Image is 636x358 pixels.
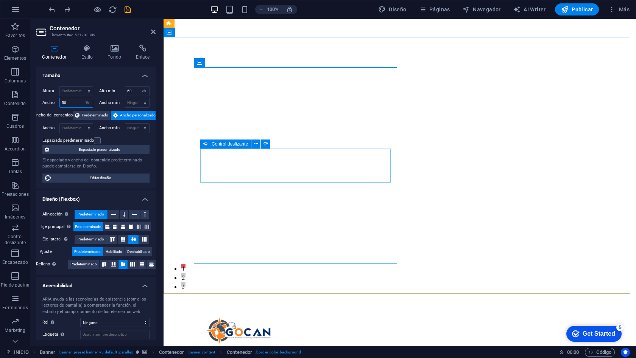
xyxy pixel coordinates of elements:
[125,247,152,256] button: Deshabilitado
[5,214,25,220] p: Imágenes
[5,327,25,333] p: Marketing
[6,123,24,129] p: Cuadros
[42,235,75,244] label: Eje lateral
[106,247,122,256] span: Habilitado
[99,89,125,93] label: Alto mín
[42,210,75,219] label: Alineación
[68,260,99,269] button: Predeterminado
[419,6,450,13] span: Páginas
[17,263,22,268] button: 3
[8,169,22,175] p: Tablas
[555,3,599,15] button: Publicar
[42,89,59,93] label: Altura
[58,348,133,357] span: . banner .preset-banner-v3-default .parallax
[111,111,158,120] button: Ancho personalizado
[142,350,147,354] i: Este elemento contiene un fondo
[378,6,407,13] span: Diseño
[375,3,410,15] button: Diseño
[585,348,615,357] button: Código
[75,235,107,244] button: Predeterminado
[588,348,611,357] span: Código
[561,6,593,13] span: Publicar
[375,3,410,15] div: Diseño (Ctrl+Alt+Y)
[82,111,108,120] span: Predeterminado
[416,3,453,15] button: Páginas
[4,55,26,61] p: Elementos
[2,305,28,311] p: Formularios
[267,5,279,14] h6: 100%
[127,247,150,256] span: Deshabilitado
[462,6,501,13] span: Navegador
[75,210,108,219] button: Predeterminado
[42,145,150,154] button: Espaciado personalizado
[102,45,130,60] h4: Fondo
[36,260,68,269] label: Relleno
[212,142,248,146] span: Control deslizante
[80,330,150,339] input: Usa un nombre descriptivo
[608,6,630,13] span: Más
[187,348,215,357] span: . banner-content
[5,146,26,152] p: Accordion
[72,247,103,256] button: Predeterminado
[2,259,28,265] p: Encabezado
[227,348,252,357] span: Haz clic para seleccionar y doble clic para editar
[78,210,104,219] span: Predeterminado
[108,5,117,14] i: Volver a cargar página
[513,6,546,13] span: AI Writer
[255,348,301,357] span: . border-color-background
[75,222,101,231] span: Predeterminado
[130,45,156,60] h4: Enlace
[572,349,574,355] span: :
[136,350,139,354] i: Este elemento es un preajuste personalizable
[605,3,633,15] button: Más
[73,222,103,231] button: Predeterminado
[74,247,101,256] span: Predeterminado
[70,260,97,269] span: Predeterminado
[50,32,140,39] h3: Elemento #ed-571283399
[159,348,184,357] span: Haz clic para seleccionar y doble clic para editar
[42,157,150,170] div: El espaciado y ancho del contenido predeterminado puede cambiarse en Diseño.
[6,348,29,357] a: Haz clic para cancelar la selección y doble clic para abrir páginas
[36,190,156,204] h4: Diseño (Flexbox)
[108,5,117,14] button: reload
[99,126,125,130] label: Ancho mín
[48,5,56,14] i: Deshacer: Acción desconocida (Ctrl+Z)
[50,25,156,32] h2: Contenedor
[42,136,94,145] label: Espaciado predeterminado
[63,5,72,14] i: Rehacer: Mover elementos (Ctrl+Y, ⌘+Y)
[4,101,26,107] p: Contenido
[621,348,630,357] button: Usercentrics
[17,245,22,250] button: 1
[255,5,282,14] button: 100%
[22,8,55,15] div: Get Started
[56,2,64,9] div: 5
[123,5,132,14] i: Guardar (Ctrl+S)
[75,45,102,60] h4: Estilo
[42,126,59,130] label: Ancho
[62,5,72,14] button: redo
[120,111,156,120] span: Ancho personalizado
[54,174,147,183] span: Editar diseño
[123,5,132,14] button: save
[559,348,579,357] h6: Tiempo de la sesión
[2,191,28,197] p: Prestaciones
[47,5,56,14] button: undo
[40,247,72,256] label: Ajuste
[36,67,156,80] h4: Tamaño
[36,45,75,60] h4: Contenedor
[286,6,293,13] i: Al redimensionar, ajustar el nivel de zoom automáticamente para ajustarse al dispositivo elegido.
[103,247,125,256] button: Habilitado
[73,111,111,120] button: Predeterminado
[1,282,29,288] p: Pie de página
[34,111,73,120] label: Ancho del contenido
[99,101,125,105] label: Ancho mín
[42,318,56,327] span: Rol
[510,3,549,15] button: AI Writer
[6,4,61,20] div: Get Started 5 items remaining, 0% complete
[78,235,104,244] span: Predeterminado
[51,145,147,154] span: Espaciado personalizado
[459,3,504,15] button: Navegador
[42,101,59,105] label: Ancho
[93,5,102,14] button: Haz clic para salir del modo de previsualización y seguir editando
[17,254,22,259] button: 2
